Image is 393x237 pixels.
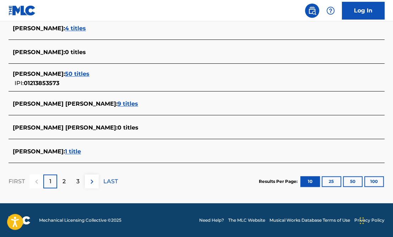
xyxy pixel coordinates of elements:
p: FIRST [9,177,25,186]
p: 3 [76,177,80,186]
span: IPI: [15,80,24,86]
a: The MLC Website [228,217,265,223]
img: search [308,6,316,15]
span: 9 titles [118,100,138,107]
a: Log In [342,2,384,20]
p: 2 [62,177,66,186]
p: 1 [49,177,51,186]
span: 0 titles [118,124,138,131]
button: 25 [322,176,341,187]
a: Public Search [305,4,319,18]
img: MLC Logo [9,5,36,16]
div: Drag [360,210,364,231]
a: Musical Works Database Terms of Use [269,217,350,223]
span: Mechanical Licensing Collective © 2025 [39,217,121,223]
img: right [88,177,96,186]
a: Privacy Policy [354,217,384,223]
span: 01213853573 [24,80,59,86]
span: [PERSON_NAME] [PERSON_NAME] : [13,124,118,131]
span: 0 titles [65,49,86,56]
span: 1 title [65,148,81,155]
div: Help [323,4,338,18]
span: [PERSON_NAME] : [13,49,65,56]
span: [PERSON_NAME] : [13,70,65,77]
button: 10 [300,176,320,187]
button: 50 [343,176,362,187]
span: [PERSON_NAME] [PERSON_NAME] : [13,100,118,107]
span: 50 titles [65,70,89,77]
span: [PERSON_NAME] : [13,25,65,32]
img: logo [9,216,31,225]
iframe: Chat Widget [357,203,393,237]
img: help [326,6,335,15]
button: 100 [364,176,384,187]
p: Results Per Page: [259,178,299,185]
p: LAST [103,177,118,186]
span: [PERSON_NAME] : [13,148,65,155]
span: 4 titles [65,25,86,32]
a: Need Help? [199,217,224,223]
